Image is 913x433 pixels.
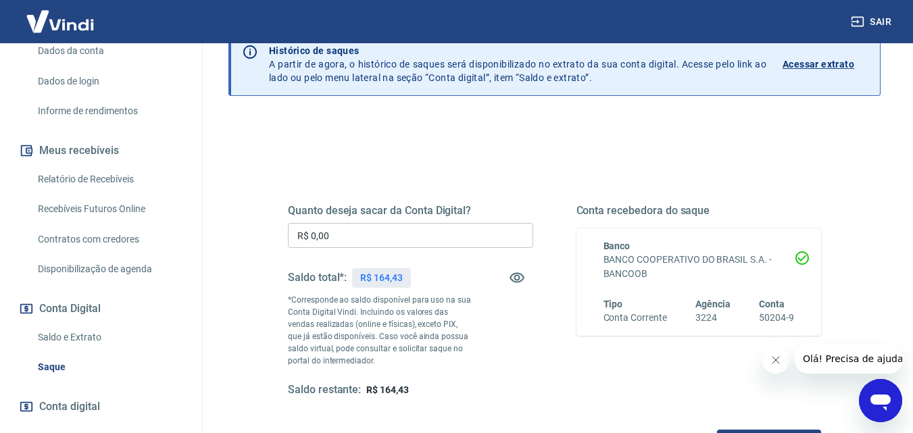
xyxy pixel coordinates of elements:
[366,384,409,395] span: R$ 164,43
[32,255,186,283] a: Disponibilização de agenda
[783,44,869,84] a: Acessar extrato
[32,68,186,95] a: Dados de login
[16,294,186,324] button: Conta Digital
[16,1,104,42] img: Vindi
[603,311,667,325] h6: Conta Corrente
[32,195,186,223] a: Recebíveis Futuros Online
[32,165,186,193] a: Relatório de Recebíveis
[288,294,472,367] p: *Corresponde ao saldo disponível para uso na sua Conta Digital Vindi. Incluindo os valores das ve...
[859,379,902,422] iframe: Botão para abrir a janela de mensagens
[360,271,403,285] p: R$ 164,43
[759,311,794,325] h6: 50204-9
[603,240,631,251] span: Banco
[603,253,795,281] h6: BANCO COOPERATIVO DO BRASIL S.A. - BANCOOB
[288,204,533,218] h5: Quanto deseja sacar da Conta Digital?
[576,204,822,218] h5: Conta recebedora do saque
[288,383,361,397] h5: Saldo restante:
[762,347,789,374] iframe: Fechar mensagem
[8,9,114,20] span: Olá! Precisa de ajuda?
[783,57,854,71] p: Acessar extrato
[16,136,186,165] button: Meus recebíveis
[603,299,623,309] span: Tipo
[848,9,897,34] button: Sair
[269,44,766,84] p: A partir de agora, o histórico de saques será disponibilizado no extrato da sua conta digital. Ac...
[695,311,731,325] h6: 3224
[16,392,186,422] a: Conta digital
[32,353,186,381] a: Saque
[32,37,186,65] a: Dados da conta
[695,299,731,309] span: Agência
[288,271,347,284] h5: Saldo total*:
[32,324,186,351] a: Saldo e Extrato
[32,226,186,253] a: Contratos com credores
[269,44,766,57] p: Histórico de saques
[32,97,186,125] a: Informe de rendimentos
[795,344,902,374] iframe: Mensagem da empresa
[759,299,785,309] span: Conta
[39,397,100,416] span: Conta digital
